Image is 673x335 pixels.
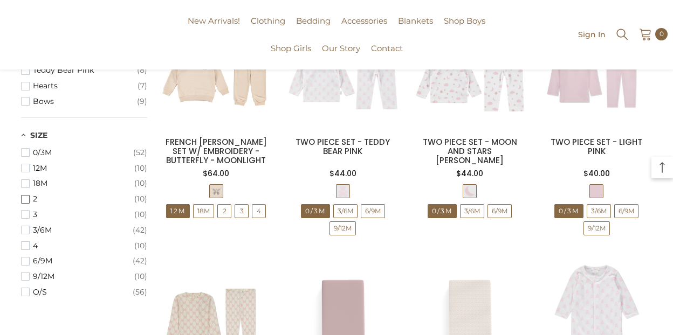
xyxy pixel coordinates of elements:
[555,205,583,218] span: 0/3M
[21,284,147,300] button: O/S
[133,288,147,297] span: (56)
[615,26,629,41] summary: Search
[134,194,147,204] span: (10)
[428,204,457,218] span: 0/3M
[265,42,317,69] a: Shop Girls
[330,222,355,235] span: 9/12M
[21,176,147,191] button: 18M
[5,31,39,39] a: Pimalu
[444,16,485,26] span: Shop Boys
[460,204,484,218] span: 3/6M
[21,238,147,254] button: 4
[33,148,133,157] span: 0/3M
[614,204,638,218] span: 6/9M
[584,222,609,235] span: 9/12M
[554,204,583,218] span: 0/3M
[615,205,638,218] span: 6/9M
[21,145,147,160] button: 0/3M
[488,205,511,218] span: 6/9M
[578,30,606,38] a: Sign In
[587,204,611,218] span: 3/6M
[428,205,456,218] span: 0/3M
[137,66,147,75] span: (8)
[301,204,330,218] span: 0/3M
[296,16,331,26] span: Bedding
[21,191,147,207] button: 2
[251,16,285,26] span: Clothing
[134,210,147,219] span: (10)
[252,205,265,218] span: 4
[21,62,147,78] button: Teddy Bear Pink
[271,43,311,53] span: Shop Girls
[21,207,147,222] button: 3
[33,241,134,250] span: 4
[167,205,189,218] span: 12M
[182,15,245,42] a: New Arrivals!
[329,221,356,235] span: 9/12M
[329,168,356,179] span: $44.00
[133,226,147,235] span: (42)
[245,15,291,42] a: Clothing
[341,16,387,26] span: Accessories
[291,15,336,42] a: Bedding
[134,241,147,250] span: (10)
[134,272,147,281] span: (10)
[252,204,266,218] span: 4
[21,160,147,176] button: 12M
[203,168,229,179] span: $64.00
[33,164,134,173] span: 12M
[21,269,147,284] button: 9/12M
[30,130,47,140] span: Size
[134,164,147,173] span: (10)
[589,184,603,198] span: LIGHT PINK
[133,148,147,157] span: (52)
[33,97,137,106] span: Bows
[322,43,360,53] span: Our Story
[33,179,134,188] span: 18M
[33,210,134,219] span: 3
[336,184,350,198] span: TEDDY BEAR (PINK)
[398,16,433,26] span: Blankets
[235,204,249,218] span: 3
[583,221,610,235] span: 9/12M
[551,136,642,157] a: TWO PIECE SET - LIGHT PINK
[209,184,223,198] span: BUTTERFLY - MOONLIGHT
[218,205,231,218] span: 2
[301,205,329,218] span: 0/3M
[235,205,248,218] span: 3
[463,184,477,198] span: MOON AND STARS (PINK)
[578,31,606,38] span: Sign In
[133,256,147,266] span: (42)
[138,81,147,90] span: (7)
[587,205,610,218] span: 3/6M
[487,204,512,218] span: 6/9M
[366,42,408,69] a: Contact
[583,168,610,179] span: $40.00
[317,42,366,69] a: Our Story
[33,66,137,75] span: Teddy Bear Pink
[334,205,357,218] span: 3/6M
[461,205,484,218] span: 3/6M
[217,204,231,218] span: 2
[361,204,385,218] span: 6/9M
[21,78,147,94] button: Hearts
[336,15,393,42] a: Accessories
[166,204,190,218] span: 12M
[33,288,133,297] span: O/S
[33,272,134,281] span: 9/12M
[33,256,133,266] span: 6/9M
[660,28,664,40] span: 0
[456,168,483,179] span: $44.00
[134,179,147,188] span: (10)
[423,136,517,166] a: TWO PIECE SET - MOON AND STARS [PERSON_NAME]
[296,136,390,157] a: TWO PIECE SET - TEDDY BEAR PINK
[333,204,358,218] span: 3/6M
[438,15,491,42] a: Shop Boys
[361,205,384,218] span: 6/9M
[33,194,134,204] span: 2
[21,94,147,109] button: Bows
[194,205,214,218] span: 18M
[21,253,147,269] button: 6/9M
[33,226,133,235] span: 3/6M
